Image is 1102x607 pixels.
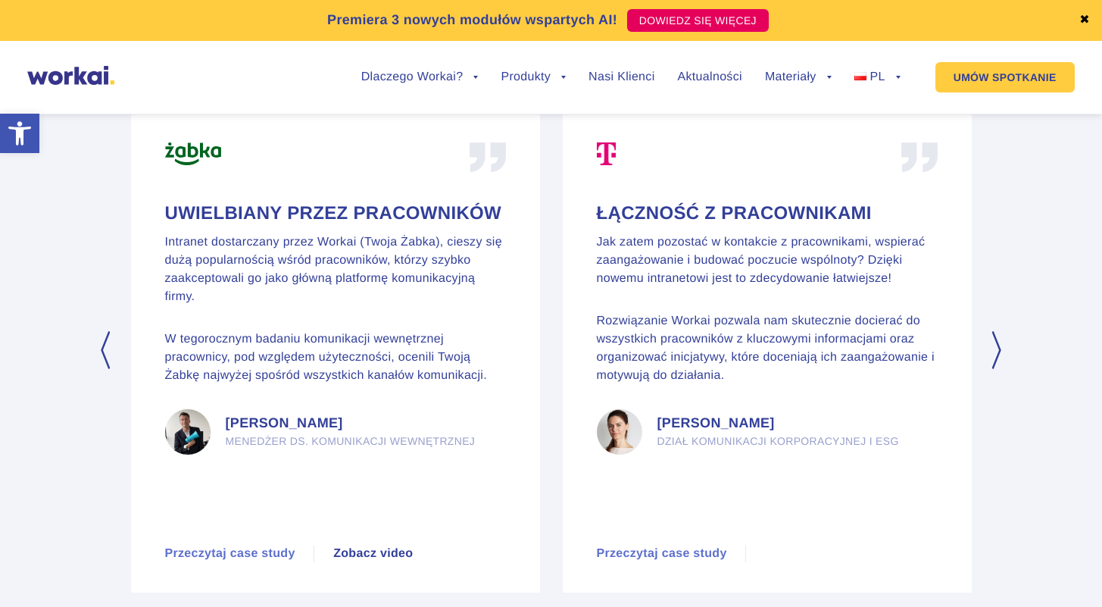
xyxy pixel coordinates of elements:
a: ✖ [1079,14,1090,27]
a: Przeczytaj case study [165,548,295,560]
a: Nasi Klienci [588,71,654,83]
p: Premiera 3 nowych modułów wspartych AI! [327,10,617,30]
button: Next [991,331,1006,369]
a: UMÓW SPOTKANIE [935,62,1075,92]
a: DOWIEDZ SIĘ WIĘCEJ [627,9,769,32]
a: Dlaczego Workai? [361,71,479,83]
button: Previous [97,331,112,369]
a: Aktualności [678,71,742,83]
span: PL [869,70,885,83]
a: Zobacz video [333,548,413,560]
a: Materiały [765,71,832,83]
a: Produkty [501,71,566,83]
a: Przeczytaj case study [597,548,727,560]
